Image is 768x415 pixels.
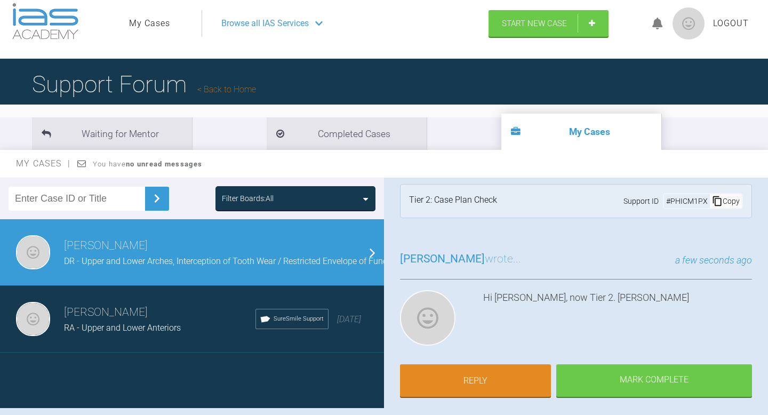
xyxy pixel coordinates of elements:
[32,117,192,150] li: Waiting for Mentor
[148,190,165,207] img: chevronRight.28bd32b0.svg
[64,237,402,255] h3: [PERSON_NAME]
[221,17,309,30] span: Browse all IAS Services
[64,323,181,333] span: RA - Upper and Lower Anteriors
[16,235,50,269] img: Andrew El-Miligy
[400,364,551,397] a: Reply
[274,314,324,324] span: SureSmile Support
[32,66,256,103] h1: Support Forum
[93,160,202,168] span: You have
[409,193,497,209] div: Tier 2: Case Plan Check
[197,84,256,94] a: Back to Home
[664,195,710,207] div: # PHICM1PX
[400,250,521,268] h3: wrote...
[675,254,752,266] span: a few seconds ago
[337,314,361,324] span: [DATE]
[222,193,274,204] div: Filter Boards: All
[9,187,145,211] input: Enter Case ID or Title
[267,117,427,150] li: Completed Cases
[710,194,742,208] div: Copy
[64,304,255,322] h3: [PERSON_NAME]
[129,17,170,30] a: My Cases
[400,290,455,346] img: Andrew El-Miligy
[64,256,402,266] span: DR - Upper and Lower Arches, Interception of Tooth Wear / Restricted Envelope of Function
[623,195,659,207] span: Support ID
[556,364,752,397] div: Mark Complete
[16,158,71,169] span: My Cases
[16,302,50,336] img: Andrew El-Miligy
[673,7,705,39] img: profile.png
[501,114,661,150] li: My Cases
[483,290,752,350] div: Hi [PERSON_NAME], now Tier 2. [PERSON_NAME]
[126,160,202,168] strong: no unread messages
[12,3,78,39] img: logo-light.3e3ef733.png
[713,17,749,30] a: Logout
[489,10,609,37] a: Start New Case
[400,252,485,265] span: [PERSON_NAME]
[502,19,567,28] span: Start New Case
